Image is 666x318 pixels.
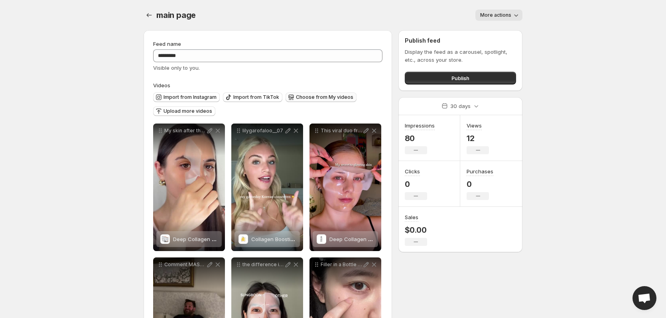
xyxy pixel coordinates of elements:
[153,41,181,47] span: Feed name
[164,94,217,100] span: Import from Instagram
[405,122,435,130] h3: Impressions
[251,236,351,242] span: Collagen Boosting White Spicule Cream
[164,108,212,114] span: Upload more videos
[164,128,206,134] p: My skin after this collagen mask Plump smooth and glowing The Sungboon Editor Collagen Mask gives...
[242,261,284,268] p: the difference is so REAL use this mask for glowing skin its the Deep Collagen Power Boosting Mas...
[467,133,489,143] p: 12
[467,122,482,130] h3: Views
[405,72,516,84] button: Publish
[242,128,284,134] p: lilygarofaloo__07
[223,92,282,102] button: Import from TikTok
[309,124,381,251] div: This viral duo from sungbooneditor_us has seriously surpassed all my expectations The serum is si...
[405,179,427,189] p: 0
[296,94,353,100] span: Choose from My videos
[405,225,427,235] p: $0.00
[317,234,326,244] img: Deep Collagen Power Boosting Cream In Serum
[467,167,493,175] h3: Purchases
[233,94,279,100] span: Import from TikTok
[329,236,449,242] span: Deep Collagen Power Boosting Cream In Serum
[405,213,418,221] h3: Sales
[451,74,469,82] span: Publish
[633,286,656,310] a: Open chat
[144,10,155,21] button: Settings
[153,65,200,71] span: Visible only to you.
[405,48,516,64] p: Display the feed as a carousel, spotlight, etc., across your store.
[475,10,522,21] button: More actions
[480,12,511,18] span: More actions
[467,179,493,189] p: 0
[286,92,357,102] button: Choose from My videos
[160,234,170,244] img: Deep Collagen Power Boosting Mask
[173,236,266,242] span: Deep Collagen Power Boosting Mask
[231,124,303,251] div: lilygarofaloo__07Collagen Boosting White Spicule CreamCollagen Boosting White Spicule Cream
[153,92,220,102] button: Import from Instagram
[321,128,362,134] p: This viral duo from sungbooneditor_us has seriously surpassed all my expectations The serum is si...
[321,261,362,268] p: Filler in a Bottle Collagen Cream in Serum by [PERSON_NAME] Editor is on sale on Amazon [DATE]-[D...
[153,106,215,116] button: Upload more videos
[164,261,206,268] p: Comment MASK and I will send you a link to buy the bundle The viral skincare mask and serum you k...
[153,124,225,251] div: My skin after this collagen mask Plump smooth and glowing The Sungboon Editor Collagen Mask gives...
[238,234,248,244] img: Collagen Boosting White Spicule Cream
[156,10,196,20] span: main page
[405,167,420,175] h3: Clicks
[405,37,516,45] h2: Publish feed
[405,133,435,143] p: 80
[153,82,170,88] span: Videos
[450,102,471,110] p: 30 days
